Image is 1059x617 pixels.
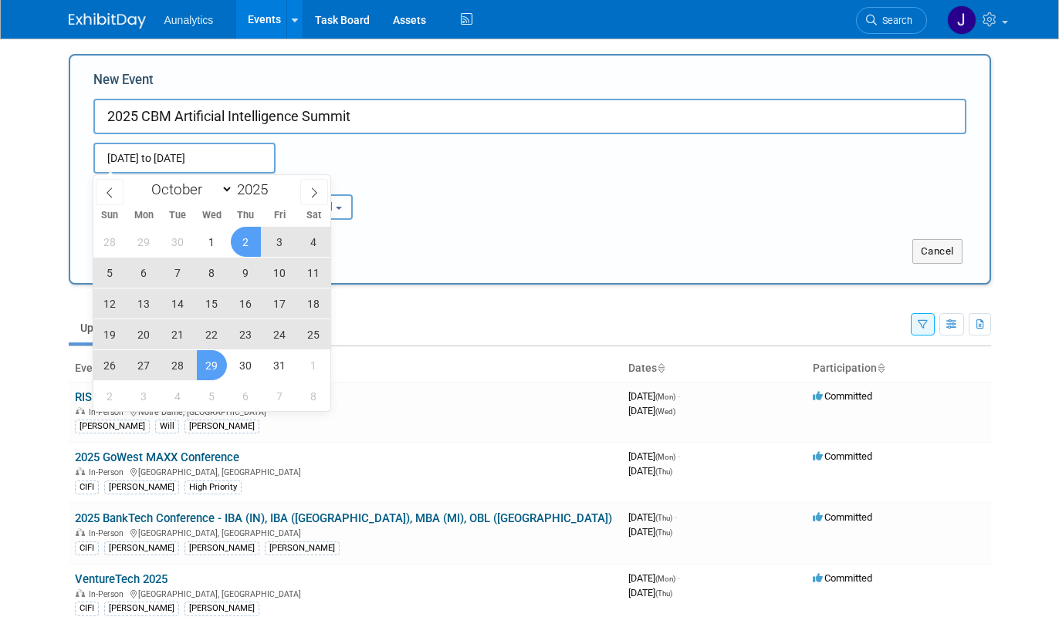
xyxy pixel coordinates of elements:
span: October 18, 2025 [299,288,329,319]
span: (Thu) [655,589,672,598]
span: Committed [813,450,872,462]
span: Wed [195,211,228,221]
span: October 17, 2025 [265,288,295,319]
span: November 7, 2025 [265,381,295,411]
th: Event [69,356,622,382]
div: [PERSON_NAME] [104,541,179,555]
span: November 4, 2025 [163,381,193,411]
span: October 2, 2025 [231,227,261,257]
a: 2025 BankTech Conference - IBA (IN), IBA ([GEOGRAPHIC_DATA]), MBA (MI), OBL ([GEOGRAPHIC_DATA]) [75,511,612,525]
span: October 1, 2025 [197,227,227,257]
span: (Mon) [655,453,675,461]
a: 2025 GoWest MAXX Conference [75,450,239,464]
a: Search [856,7,927,34]
div: Attendance / Format: [93,174,225,194]
span: [DATE] [628,390,680,402]
span: (Mon) [655,393,675,401]
span: Committed [813,511,872,523]
span: October 23, 2025 [231,319,261,349]
span: October 11, 2025 [299,258,329,288]
span: October 24, 2025 [265,319,295,349]
span: Fri [262,211,296,221]
span: Thu [228,211,262,221]
div: High Priority [184,480,242,494]
span: Sun [93,211,127,221]
select: Month [144,180,233,199]
img: In-Person Event [76,528,85,536]
span: Committed [813,390,872,402]
img: In-Person Event [76,407,85,415]
span: October 29, 2025 [197,350,227,380]
a: Upcoming12 [69,313,159,342]
span: [DATE] [628,526,672,538]
div: [PERSON_NAME] [184,541,259,555]
span: October 10, 2025 [265,258,295,288]
span: [DATE] [628,511,677,523]
span: October 4, 2025 [299,227,329,257]
span: [DATE] [628,405,675,416]
span: October 13, 2025 [129,288,159,319]
span: November 1, 2025 [299,350,329,380]
span: - [675,511,677,523]
span: September 30, 2025 [163,227,193,257]
span: November 8, 2025 [299,381,329,411]
span: November 5, 2025 [197,381,227,411]
span: October 27, 2025 [129,350,159,380]
div: [GEOGRAPHIC_DATA], [GEOGRAPHIC_DATA] [75,465,616,477]
span: October 30, 2025 [231,350,261,380]
button: Cancel [912,239,963,264]
span: - [678,390,680,402]
span: - [678,450,680,462]
img: ExhibitDay [69,13,146,29]
span: September 28, 2025 [95,227,125,257]
span: (Mon) [655,575,675,583]
span: November 6, 2025 [231,381,261,411]
span: October 20, 2025 [129,319,159,349]
span: (Thu) [655,467,672,476]
span: October 19, 2025 [95,319,125,349]
img: In-Person Event [76,589,85,597]
span: In-Person [89,467,128,477]
div: [PERSON_NAME] [184,602,259,615]
span: October 12, 2025 [95,288,125,319]
div: [PERSON_NAME] [104,602,179,615]
span: (Wed) [655,407,675,416]
span: [DATE] [628,450,680,462]
span: October 21, 2025 [163,319,193,349]
span: October 26, 2025 [95,350,125,380]
span: September 29, 2025 [129,227,159,257]
span: Mon [127,211,161,221]
span: In-Person [89,589,128,599]
span: [DATE] [628,465,672,477]
span: October 14, 2025 [163,288,193,319]
span: Aunalytics [164,14,214,26]
span: October 15, 2025 [197,288,227,319]
div: [PERSON_NAME] [184,420,259,433]
span: November 3, 2025 [129,381,159,411]
div: CIFI [75,480,99,494]
span: [DATE] [628,572,680,584]
span: October 25, 2025 [299,319,329,349]
span: Committed [813,572,872,584]
div: [PERSON_NAME] [75,420,150,433]
div: CIFI [75,602,99,615]
span: October 5, 2025 [95,258,125,288]
span: October 8, 2025 [197,258,227,288]
span: Tue [161,211,195,221]
span: October 28, 2025 [163,350,193,380]
input: Start Date - End Date [93,143,276,174]
span: (Thu) [655,528,672,537]
span: October 6, 2025 [129,258,159,288]
div: [GEOGRAPHIC_DATA], [GEOGRAPHIC_DATA] [75,526,616,538]
div: Will [155,420,179,433]
span: October 9, 2025 [231,258,261,288]
span: (Thu) [655,514,672,522]
span: In-Person [89,528,128,538]
span: October 7, 2025 [163,258,193,288]
span: - [678,572,680,584]
div: [PERSON_NAME] [104,480,179,494]
a: Sort by Start Date [657,362,665,374]
input: Year [233,180,279,198]
th: Dates [622,356,807,382]
span: Search [877,15,912,26]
